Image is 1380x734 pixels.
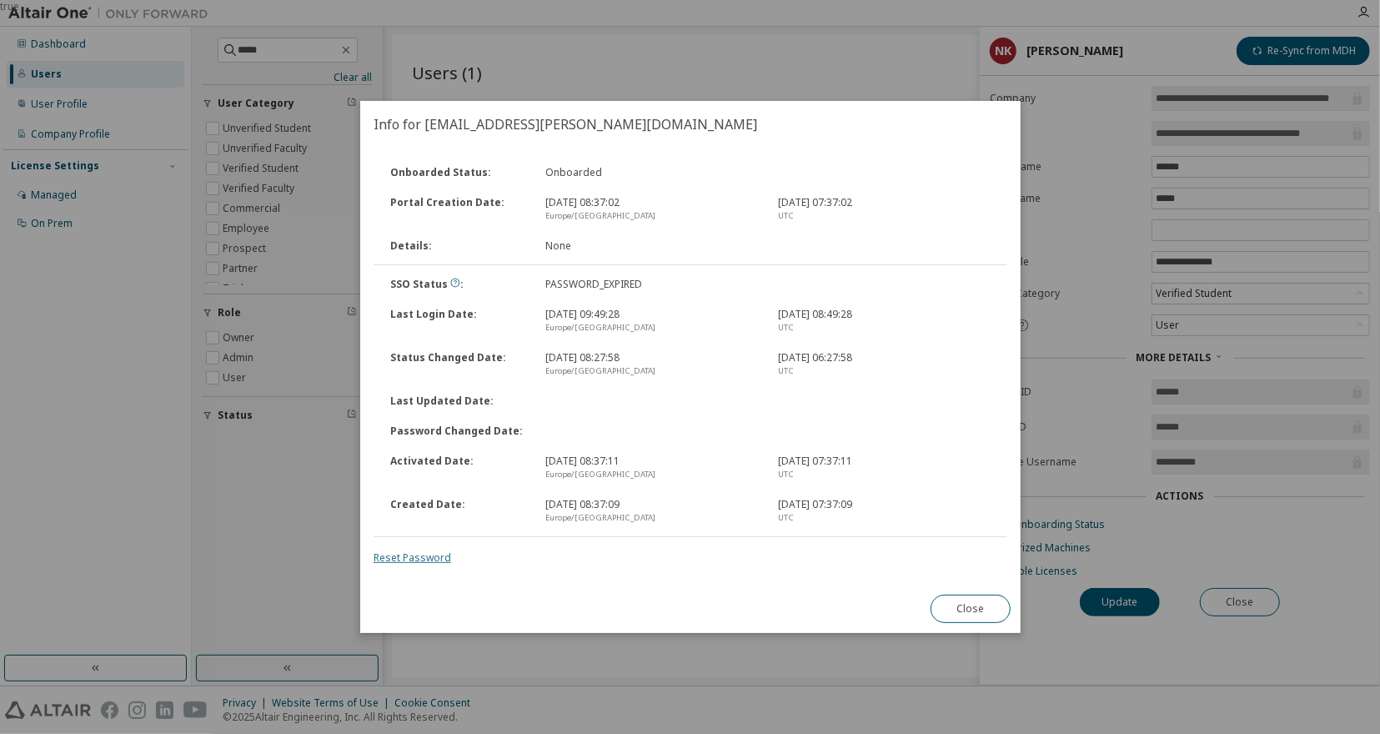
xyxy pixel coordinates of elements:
div: PASSWORD_EXPIRED [535,278,768,291]
div: [DATE] 08:37:11 [535,455,768,481]
div: UTC [778,364,991,378]
div: [DATE] 08:37:02 [535,196,768,223]
div: Europe/[GEOGRAPHIC_DATA] [545,209,758,223]
div: [DATE] 08:49:28 [768,308,1001,334]
div: Europe/[GEOGRAPHIC_DATA] [545,511,758,525]
div: None [535,239,768,253]
div: [DATE] 07:37:11 [768,455,1001,481]
div: [DATE] 08:37:09 [535,498,768,525]
div: Last Updated Date : [380,395,535,408]
div: UTC [778,511,991,525]
div: Password Changed Date : [380,425,535,438]
div: Onboarded Status : [380,166,535,179]
div: Created Date : [380,498,535,525]
div: [DATE] 06:27:58 [768,351,1001,378]
div: [DATE] 09:49:28 [535,308,768,334]
div: Activated Date : [380,455,535,481]
h2: Info for [EMAIL_ADDRESS][PERSON_NAME][DOMAIN_NAME] [360,101,1021,148]
div: Europe/[GEOGRAPHIC_DATA] [545,364,758,378]
div: Europe/[GEOGRAPHIC_DATA] [545,321,758,334]
div: Last Login Date : [380,308,535,334]
a: Reset Password [374,550,451,565]
div: UTC [778,209,991,223]
div: Portal Creation Date : [380,196,535,223]
div: Details : [380,239,535,253]
button: Close [931,595,1011,623]
div: UTC [778,468,991,481]
div: [DATE] 08:27:58 [535,351,768,378]
div: UTC [778,321,991,334]
div: Europe/[GEOGRAPHIC_DATA] [545,468,758,481]
div: Onboarded [535,166,768,179]
div: SSO Status : [380,278,535,291]
div: [DATE] 07:37:02 [768,196,1001,223]
div: Status Changed Date : [380,351,535,378]
div: [DATE] 07:37:09 [768,498,1001,525]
